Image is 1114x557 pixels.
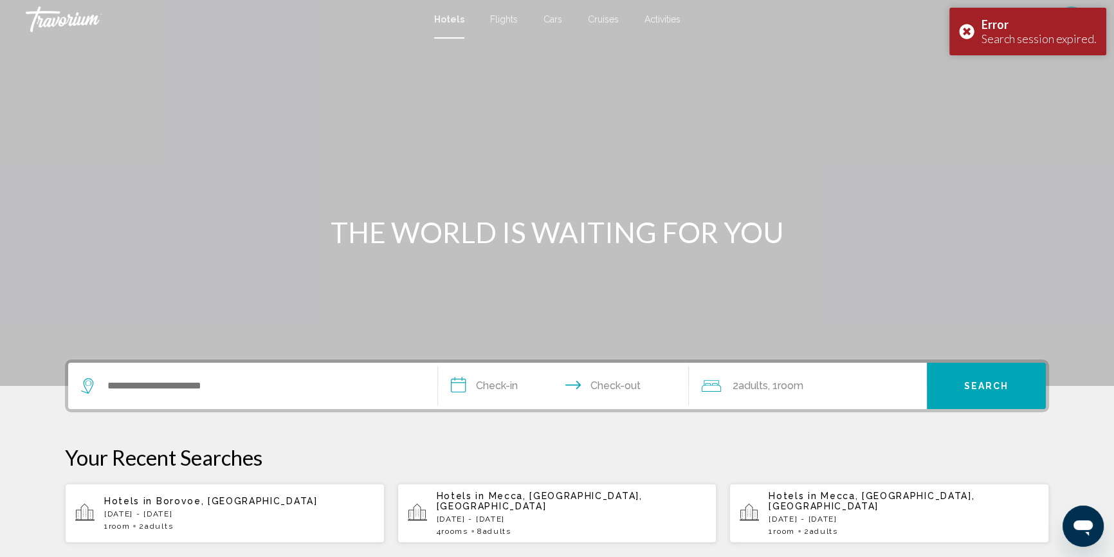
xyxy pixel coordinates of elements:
button: User Menu [1055,6,1088,33]
span: , 1 [768,377,803,395]
span: Mecca, [GEOGRAPHIC_DATA], [GEOGRAPHIC_DATA] [437,491,643,511]
span: Borovoe, [GEOGRAPHIC_DATA] [156,496,318,506]
span: Adults [482,527,511,536]
span: Room [773,527,795,536]
p: [DATE] - [DATE] [104,509,374,518]
button: Hotels in Mecca, [GEOGRAPHIC_DATA], [GEOGRAPHIC_DATA][DATE] - [DATE]4rooms8Adults [397,483,717,543]
button: Check in and out dates [438,363,689,409]
div: Error [982,17,1097,32]
h1: THE WORLD IS WAITING FOR YOU [316,215,798,249]
span: 8 [477,527,511,536]
span: Search [964,381,1009,392]
button: Travelers: 2 adults, 0 children [689,363,927,409]
a: Travorium [26,6,421,32]
span: Hotels in [437,491,485,501]
span: 2 [139,522,173,531]
span: Adults [738,379,768,392]
span: Adults [809,527,837,536]
p: Your Recent Searches [65,444,1049,470]
button: Hotels in Borovoe, [GEOGRAPHIC_DATA][DATE] - [DATE]1Room2Adults [65,483,385,543]
div: Search widget [68,363,1046,409]
a: Hotels [434,14,464,24]
p: [DATE] - [DATE] [437,515,707,524]
button: Hotels in Mecca, [GEOGRAPHIC_DATA], [GEOGRAPHIC_DATA][DATE] - [DATE]1Room2Adults [729,483,1049,543]
a: Cars [543,14,562,24]
a: Flights [490,14,518,24]
span: Room [109,522,131,531]
span: 1 [104,522,130,531]
span: 4 [437,527,468,536]
span: 2 [733,377,768,395]
span: rooms [441,527,468,536]
a: Cruises [588,14,619,24]
span: Room [778,379,803,392]
span: 2 [804,527,838,536]
span: Hotels in [769,491,817,501]
iframe: Кнопка запуска окна обмена сообщениями [1063,506,1104,547]
span: Adults [145,522,173,531]
p: [DATE] - [DATE] [769,515,1039,524]
span: Mecca, [GEOGRAPHIC_DATA], [GEOGRAPHIC_DATA] [769,491,974,511]
button: Search [927,363,1046,409]
div: Search session expired. [982,32,1097,46]
span: Hotels in [104,496,152,506]
span: 1 [769,527,794,536]
a: Activities [644,14,680,24]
